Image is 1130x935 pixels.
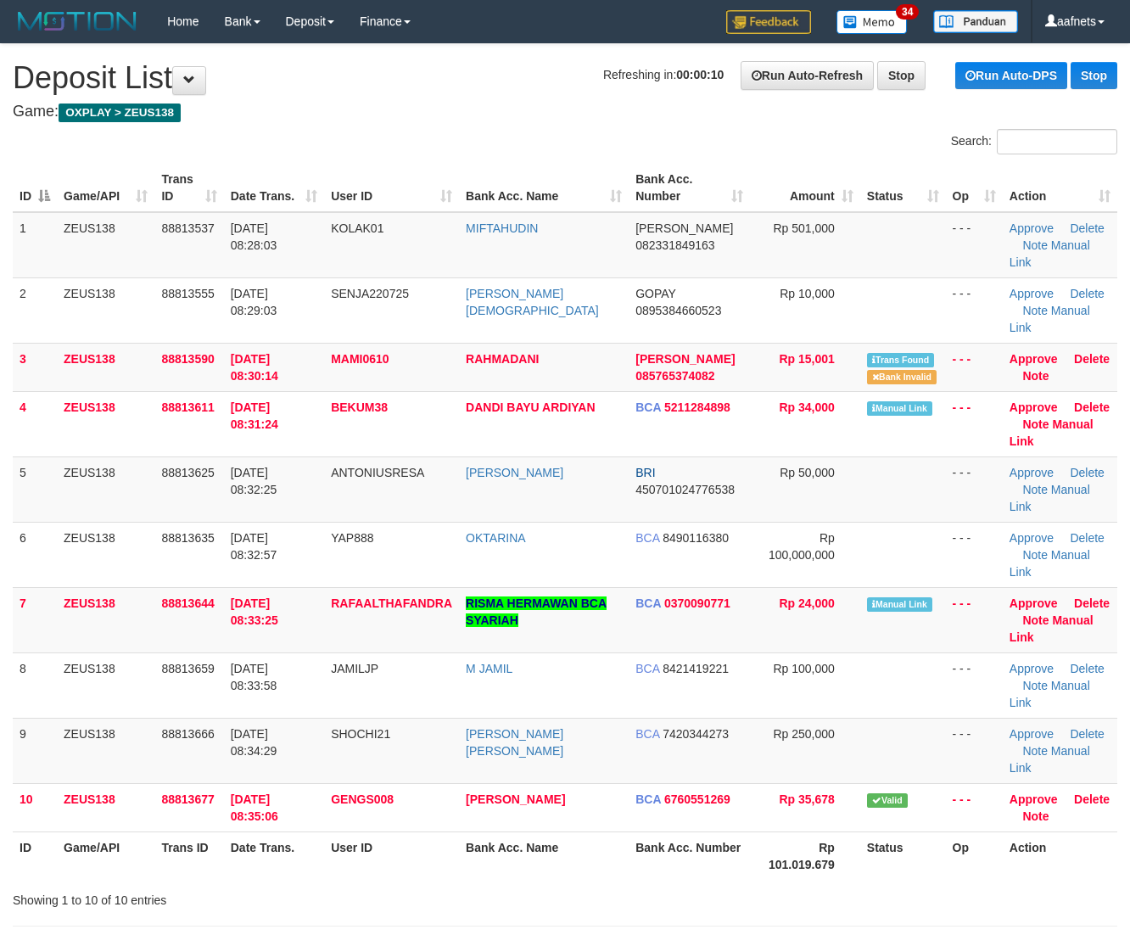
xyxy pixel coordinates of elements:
[951,129,1117,154] label: Search:
[154,164,223,212] th: Trans ID: activate to sort column ascending
[57,783,154,831] td: ZEUS138
[331,531,373,545] span: YAP888
[946,587,1003,652] td: - - -
[1010,792,1058,806] a: Approve
[780,287,835,300] span: Rp 10,000
[867,353,935,367] span: Similar transaction found
[635,287,675,300] span: GOPAY
[635,483,735,496] span: Copy 450701024776538 to clipboard
[161,466,214,479] span: 88813625
[1010,744,1090,775] a: Manual Link
[750,831,860,880] th: Rp 101.019.679
[331,727,390,741] span: SHOCHI21
[946,718,1003,783] td: - - -
[231,662,277,692] span: [DATE] 08:33:58
[13,61,1117,95] h1: Deposit List
[946,783,1003,831] td: - - -
[1010,238,1090,269] a: Manual Link
[224,164,324,212] th: Date Trans.: activate to sort column ascending
[664,792,730,806] span: Copy 6760551269 to clipboard
[466,792,565,806] a: [PERSON_NAME]
[13,391,57,456] td: 4
[1003,164,1117,212] th: Action: activate to sort column ascending
[466,596,607,627] a: RISMA HERMAWAN BCA SYARIAH
[466,400,595,414] a: DANDI BAYU ARDIYAN
[466,466,563,479] a: [PERSON_NAME]
[154,831,223,880] th: Trans ID
[750,164,860,212] th: Amount: activate to sort column ascending
[860,831,946,880] th: Status
[946,164,1003,212] th: Op: activate to sort column ascending
[1010,304,1090,334] a: Manual Link
[466,287,599,317] a: [PERSON_NAME][DEMOGRAPHIC_DATA]
[779,792,834,806] span: Rp 35,678
[1010,466,1054,479] a: Approve
[13,212,57,278] td: 1
[663,727,729,741] span: Copy 7420344273 to clipboard
[331,287,409,300] span: SENJA220725
[773,221,834,235] span: Rp 501,000
[13,164,57,212] th: ID: activate to sort column descending
[1010,662,1054,675] a: Approve
[231,352,278,383] span: [DATE] 08:30:14
[955,62,1067,89] a: Run Auto-DPS
[946,522,1003,587] td: - - -
[13,718,57,783] td: 9
[57,456,154,522] td: ZEUS138
[466,727,563,758] a: [PERSON_NAME] [PERSON_NAME]
[773,727,834,741] span: Rp 250,000
[161,287,214,300] span: 88813555
[57,587,154,652] td: ZEUS138
[867,597,932,612] span: Manually Linked
[946,212,1003,278] td: - - -
[779,352,834,366] span: Rp 15,001
[13,8,142,34] img: MOTION_logo.png
[13,831,57,880] th: ID
[13,522,57,587] td: 6
[57,343,154,391] td: ZEUS138
[629,164,750,212] th: Bank Acc. Number: activate to sort column ascending
[13,343,57,391] td: 3
[466,531,526,545] a: OKTARINA
[1010,483,1090,513] a: Manual Link
[1010,596,1058,610] a: Approve
[946,456,1003,522] td: - - -
[466,662,512,675] a: M JAMIL
[59,104,181,122] span: OXPLAY > ZEUS138
[1010,613,1094,644] a: Manual Link
[664,596,730,610] span: Copy 0370090771 to clipboard
[946,277,1003,343] td: - - -
[331,400,388,414] span: BEKUM38
[57,718,154,783] td: ZEUS138
[635,792,661,806] span: BCA
[331,792,394,806] span: GENGS008
[867,370,937,384] span: Bank is not match
[946,391,1003,456] td: - - -
[459,164,629,212] th: Bank Acc. Name: activate to sort column ascending
[161,531,214,545] span: 88813635
[1022,304,1048,317] a: Note
[324,831,459,880] th: User ID
[161,727,214,741] span: 88813666
[635,304,721,317] span: Copy 0895384660523 to clipboard
[664,400,730,414] span: Copy 5211284898 to clipboard
[161,662,214,675] span: 88813659
[57,522,154,587] td: ZEUS138
[1010,221,1054,235] a: Approve
[635,400,661,414] span: BCA
[946,652,1003,718] td: - - -
[1070,531,1104,545] a: Delete
[1022,548,1048,562] a: Note
[635,221,733,235] span: [PERSON_NAME]
[635,352,735,366] span: [PERSON_NAME]
[231,221,277,252] span: [DATE] 08:28:03
[1074,352,1110,366] a: Delete
[57,831,154,880] th: Game/API
[1010,548,1090,579] a: Manual Link
[161,400,214,414] span: 88813611
[676,68,724,81] strong: 00:00:10
[773,662,834,675] span: Rp 100,000
[1022,809,1049,823] a: Note
[877,61,926,90] a: Stop
[1070,466,1104,479] a: Delete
